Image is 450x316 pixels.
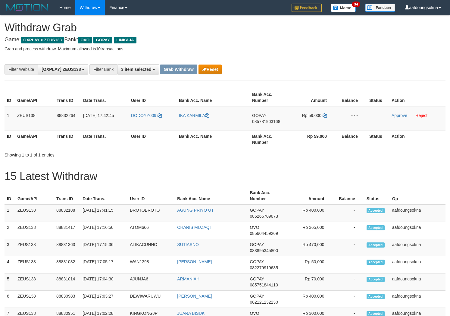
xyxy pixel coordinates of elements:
[333,239,364,256] td: -
[160,65,197,74] button: Grab Withdraw
[54,291,80,308] td: 88830983
[114,37,136,43] span: LINKAJA
[81,131,129,148] th: Date Trans.
[129,89,177,106] th: User ID
[250,208,264,213] span: GOPAY
[389,131,445,148] th: Action
[252,113,266,118] span: GOPAY
[352,2,360,7] span: 34
[287,291,333,308] td: Rp 400,000
[5,222,15,239] td: 2
[250,311,259,316] span: OVO
[127,187,175,204] th: User ID
[336,106,367,131] td: - - -
[83,113,114,118] span: [DATE] 17:42:45
[250,248,278,253] span: Copy 083895345800 to clipboard
[250,283,278,287] span: Copy 085751844110 to clipboard
[390,187,445,204] th: Op
[15,187,54,204] th: Game/API
[250,214,278,219] span: Copy 085266709673 to clipboard
[287,239,333,256] td: Rp 470,000
[15,222,54,239] td: ZEUS138
[5,273,15,291] td: 5
[21,37,64,43] span: OXPLAY > ZEUS138
[38,64,88,74] button: [OXPLAY] ZEUS138
[250,89,289,106] th: Bank Acc. Number
[367,131,389,148] th: Status
[5,239,15,256] td: 3
[179,113,209,118] a: IKA KARMILA
[302,113,322,118] span: Rp 59.000
[5,187,15,204] th: ID
[121,67,151,72] span: 3 item selected
[250,300,278,305] span: Copy 082121232230 to clipboard
[177,225,211,230] a: CHARIS MUZAQI
[54,239,80,256] td: 88831363
[15,89,54,106] th: Game/API
[78,37,92,43] span: OVO
[129,131,177,148] th: User ID
[15,291,54,308] td: ZEUS138
[54,256,80,273] td: 88831032
[5,131,15,148] th: ID
[287,204,333,222] td: Rp 400,000
[117,64,159,74] button: 3 item selected
[177,276,199,281] a: ARMANIAH
[367,225,385,230] span: Accepted
[390,256,445,273] td: aafdoungsokna
[131,113,162,118] a: DODOYY009
[289,131,336,148] th: Rp 59.000
[177,311,205,316] a: JUARA BISUK
[250,131,289,148] th: Bank Acc. Number
[80,273,127,291] td: [DATE] 17:04:30
[80,291,127,308] td: [DATE] 17:03:27
[250,276,264,281] span: GOPAY
[5,37,445,43] h4: Game: Bank:
[175,187,247,204] th: Bank Acc. Name
[42,67,81,72] span: [OXPLAY] ZEUS138
[367,294,385,299] span: Accepted
[333,187,364,204] th: Balance
[15,131,54,148] th: Game/API
[127,291,175,308] td: DEWIWARUWU
[54,89,81,106] th: Trans ID
[15,204,54,222] td: ZEUS138
[15,239,54,256] td: ZEUS138
[127,204,175,222] td: BROTOBROTO
[198,65,222,74] button: Reset
[5,64,38,74] div: Filter Website
[333,291,364,308] td: -
[54,204,80,222] td: 88832188
[333,222,364,239] td: -
[80,187,127,204] th: Date Trans.
[333,204,364,222] td: -
[292,4,322,12] img: Feedback.jpg
[336,89,367,106] th: Balance
[367,89,389,106] th: Status
[54,222,80,239] td: 88831417
[390,291,445,308] td: aafdoungsokna
[80,204,127,222] td: [DATE] 17:41:15
[415,113,427,118] a: Reject
[177,89,250,106] th: Bank Acc. Name
[177,259,212,264] a: [PERSON_NAME]
[80,222,127,239] td: [DATE] 17:16:56
[287,222,333,239] td: Rp 365,000
[5,150,183,158] div: Showing 1 to 1 of 1 entries
[252,119,280,124] span: Copy 085781903168 to clipboard
[127,222,175,239] td: ATOM666
[333,256,364,273] td: -
[250,242,264,247] span: GOPAY
[131,113,156,118] span: DODOYY009
[289,89,336,106] th: Amount
[5,22,445,34] h1: Withdraw Grab
[250,259,264,264] span: GOPAY
[127,239,175,256] td: ALIKACUNNO
[390,239,445,256] td: aafdoungsokna
[57,113,75,118] span: 88832264
[364,187,390,204] th: Status
[392,113,407,118] a: Approve
[365,4,395,12] img: panduan.png
[287,273,333,291] td: Rp 70,000
[287,256,333,273] td: Rp 50,000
